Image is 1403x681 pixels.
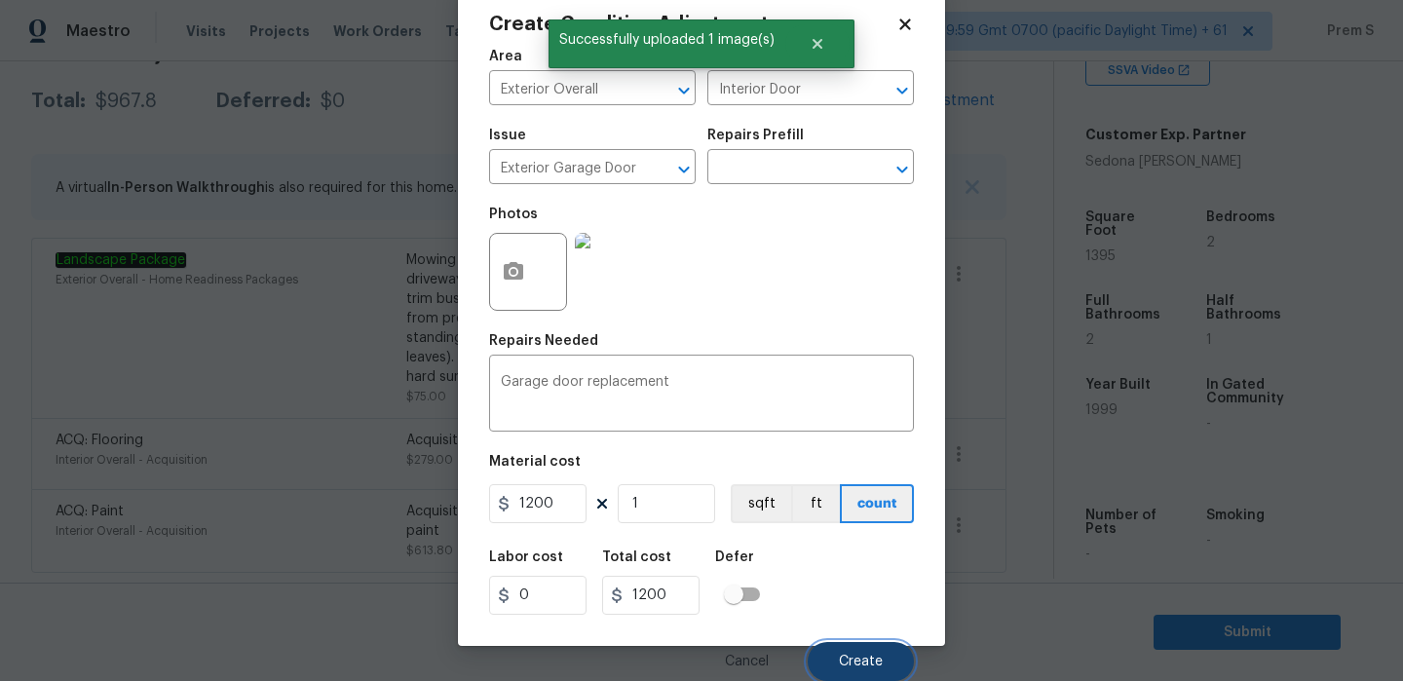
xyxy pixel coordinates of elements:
button: Create [808,642,914,681]
button: count [840,484,914,523]
button: ft [791,484,840,523]
button: Open [889,156,916,183]
h5: Defer [715,550,754,564]
h5: Repairs Prefill [707,129,804,142]
h2: Create Condition Adjustment [489,15,896,34]
span: Cancel [725,655,769,669]
span: Successfully uploaded 1 image(s) [549,19,785,60]
button: sqft [731,484,791,523]
h5: Material cost [489,455,581,469]
h5: Area [489,50,522,63]
button: Close [785,24,850,63]
button: Cancel [694,642,800,681]
textarea: Garage door replacement [501,375,902,416]
h5: Total cost [602,550,671,564]
button: Open [670,156,698,183]
span: Create [839,655,883,669]
h5: Photos [489,208,538,221]
h5: Labor cost [489,550,563,564]
h5: Issue [489,129,526,142]
button: Open [670,77,698,104]
button: Open [889,77,916,104]
h5: Repairs Needed [489,334,598,348]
